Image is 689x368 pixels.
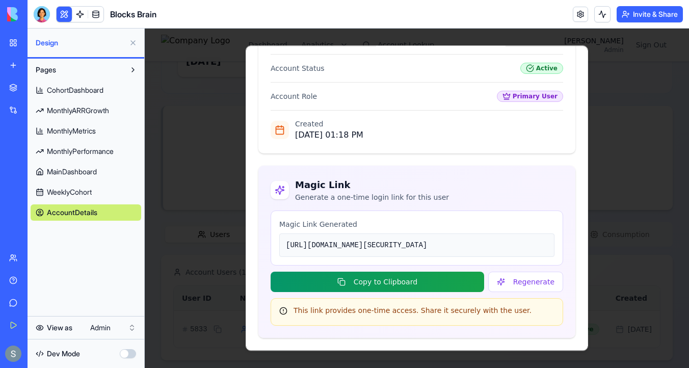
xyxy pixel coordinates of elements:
[150,149,304,164] h3: Magic Link
[47,106,109,116] span: MonthlyARRGrowth
[617,6,683,22] button: Invite & Share
[31,102,141,119] a: MonthlyARRGrowth
[31,204,141,221] a: AccountDetails
[31,143,141,160] a: MonthlyPerformance
[31,62,125,78] button: Pages
[150,90,418,100] div: Created
[31,164,141,180] a: MainDashboard
[150,5,394,17] div: 5833
[47,126,96,136] span: MonthlyMetrics
[36,38,125,48] span: Design
[47,207,97,218] span: AccountDetails
[36,65,56,75] span: Pages
[110,8,156,20] span: Blocks Brain
[150,100,418,113] div: [DATE] 01:18 PM
[47,323,72,333] span: View as
[31,82,141,98] a: CohortDashboard
[126,243,339,264] button: Copy to Clipboard
[126,63,172,73] div: Account Role
[47,187,92,197] span: WeeklyCohort
[126,35,180,45] div: Account Status
[47,349,80,359] span: Dev Mode
[31,123,141,139] a: MonthlyMetrics
[5,346,21,362] img: ACg8ocKnDTHbS00rqwWSHQfXf8ia04QnQtz5EDX_Ef5UNrjqV-k=s96-c
[47,146,114,156] span: MonthlyPerformance
[47,167,97,177] span: MainDashboard
[376,34,418,45] div: Active
[343,243,418,264] button: Regenerate
[135,191,410,201] div: Magic Link Generated
[7,7,70,21] img: logo
[352,62,418,73] div: Primary User
[135,277,410,287] div: This link provides one-time access. Share it securely with the user.
[47,85,103,95] span: CohortDashboard
[31,184,141,200] a: WeeklyCohort
[135,205,410,228] div: [URL][DOMAIN_NAME][SECURITY_DATA]
[150,164,304,174] p: Generate a one-time login link for this user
